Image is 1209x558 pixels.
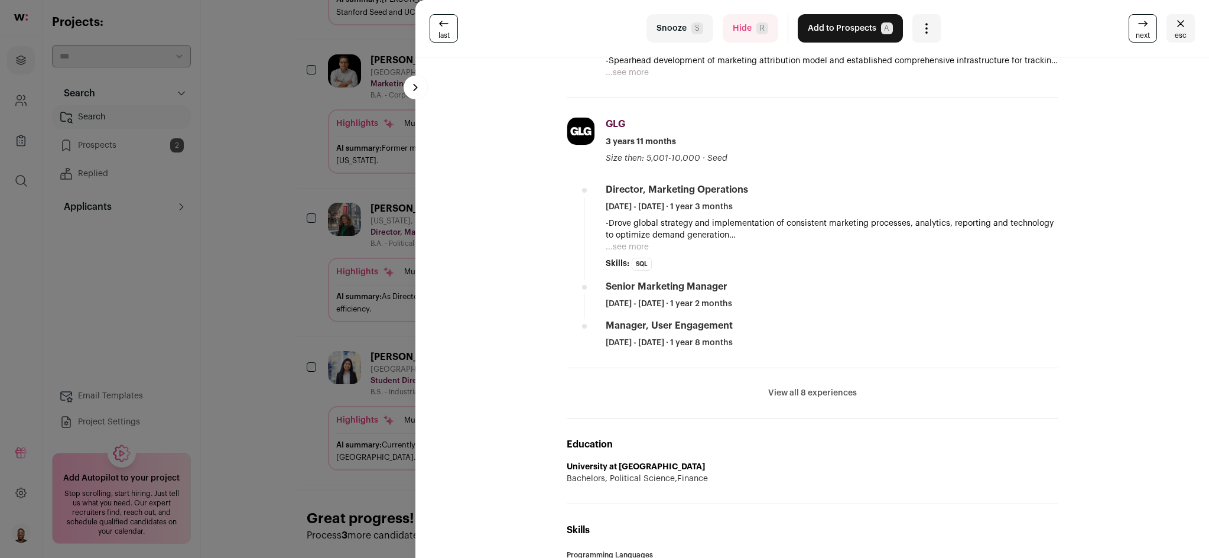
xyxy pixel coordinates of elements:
[606,298,732,310] span: [DATE] - [DATE] · 1 year 2 months
[723,14,778,43] button: HideR
[1166,14,1195,43] button: Close
[707,154,727,163] span: Seed
[438,31,450,40] span: last
[691,22,703,34] span: S
[606,119,625,129] span: GLG
[606,201,733,213] span: [DATE] - [DATE] · 1 year 3 months
[567,118,594,145] img: b6e72e1c40fe96beb337f8ad4ae5990882626b52999e2ad3849aaa8fae5d25ba.jpg
[606,67,649,79] button: ...see more
[606,258,629,270] span: Skills:
[1129,14,1157,43] a: next
[768,387,857,399] button: View all 8 experiences
[881,22,893,34] span: A
[1175,31,1187,40] span: esc
[567,523,1058,537] h2: Skills
[632,258,652,271] li: SQL
[606,280,727,293] div: Senior Marketing Manager
[646,14,713,43] button: SnoozeS
[567,463,705,471] strong: University at [GEOGRAPHIC_DATA]
[606,183,748,196] div: Director, Marketing Operations
[606,218,1058,241] p: -Drove global strategy and implementation of consistent marketing processes, analytics, reporting...
[912,14,941,43] button: Open dropdown
[1136,31,1150,40] span: next
[798,14,903,43] button: Add to ProspectsA
[606,319,733,332] div: Manager, User Engagement
[567,437,1058,452] h2: Education
[606,136,676,148] span: 3 years 11 months
[703,153,705,164] span: ·
[430,14,458,43] a: last
[606,241,649,253] button: ...see more
[756,22,768,34] span: R
[606,337,733,349] span: [DATE] - [DATE] · 1 year 8 months
[567,473,1058,485] div: Bachelors, Political Science,Finance
[606,154,700,163] span: Size then: 5,001-10,000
